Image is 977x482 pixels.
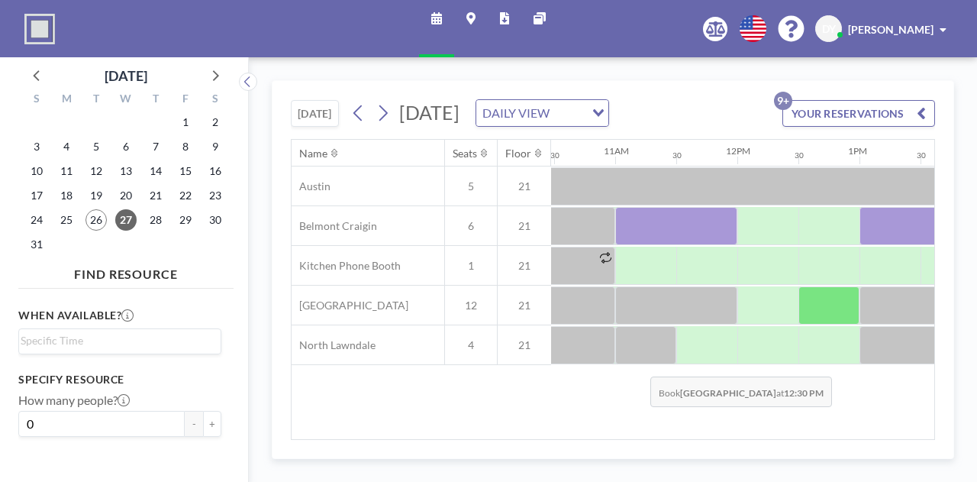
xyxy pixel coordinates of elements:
span: Tuesday, August 19, 2025 [85,185,107,206]
span: Sunday, August 17, 2025 [26,185,47,206]
span: Tuesday, August 5, 2025 [85,136,107,157]
b: [GEOGRAPHIC_DATA] [680,387,776,399]
button: [DATE] [291,100,339,127]
span: Sunday, August 31, 2025 [26,234,47,255]
div: 1PM [848,145,867,157]
div: Search for option [476,100,608,126]
div: Search for option [19,329,221,352]
span: 21 [498,259,551,273]
span: Saturday, August 16, 2025 [205,160,226,182]
span: Austin [292,180,331,193]
span: 21 [498,180,551,193]
span: [PERSON_NAME] [848,23,933,36]
span: Saturday, August 9, 2025 [205,136,226,157]
button: YOUR RESERVATIONS9+ [782,100,935,127]
span: Monday, August 11, 2025 [56,160,77,182]
span: Friday, August 22, 2025 [175,185,196,206]
span: Tuesday, August 12, 2025 [85,160,107,182]
span: 6 [445,219,497,233]
span: Sunday, August 24, 2025 [26,209,47,231]
h4: FIND RESOURCE [18,260,234,282]
span: Saturday, August 30, 2025 [205,209,226,231]
span: Saturday, August 2, 2025 [205,112,226,133]
span: Wednesday, August 13, 2025 [115,160,137,182]
span: Sunday, August 10, 2025 [26,160,47,182]
div: S [200,90,230,110]
span: Friday, August 29, 2025 [175,209,196,231]
span: Wednesday, August 20, 2025 [115,185,137,206]
span: North Lawndale [292,338,376,352]
span: Friday, August 15, 2025 [175,160,196,182]
span: Thursday, August 7, 2025 [145,136,166,157]
span: DAILY VIEW [479,103,553,123]
div: F [170,90,200,110]
span: Monday, August 4, 2025 [56,136,77,157]
div: T [140,90,170,110]
div: W [111,90,141,110]
div: 30 [672,150,682,160]
span: Wednesday, August 27, 2025 [115,209,137,231]
div: M [52,90,82,110]
h3: Specify resource [18,373,221,387]
span: Tuesday, August 26, 2025 [85,209,107,231]
span: Saturday, August 23, 2025 [205,185,226,206]
span: 12 [445,299,497,312]
span: DY [822,22,836,36]
span: Wednesday, August 6, 2025 [115,136,137,157]
span: 5 [445,180,497,193]
span: 21 [498,299,551,312]
input: Search for option [554,103,583,123]
span: Kitchen Phone Booth [292,259,401,273]
span: 4 [445,338,497,352]
span: Monday, August 25, 2025 [56,209,77,231]
span: Friday, August 1, 2025 [175,112,196,133]
button: + [203,411,221,437]
span: Belmont Craigin [292,219,377,233]
span: Thursday, August 14, 2025 [145,160,166,182]
span: Thursday, August 28, 2025 [145,209,166,231]
div: T [82,90,111,110]
span: 21 [498,338,551,352]
input: Search for option [21,332,212,349]
span: Book at [650,377,832,407]
label: How many people? [18,393,130,408]
img: organization-logo [24,14,55,44]
span: Monday, August 18, 2025 [56,185,77,206]
div: 11AM [604,145,629,157]
b: 12:30 PM [784,387,824,399]
span: [DATE] [399,101,459,124]
span: 1 [445,259,497,273]
div: S [22,90,52,110]
span: 21 [498,219,551,233]
div: 12PM [726,145,750,157]
div: Seats [453,147,477,160]
div: [DATE] [105,65,147,86]
span: Friday, August 8, 2025 [175,136,196,157]
p: 9+ [774,92,792,110]
button: - [185,411,203,437]
div: 30 [917,150,926,160]
div: 30 [550,150,559,160]
span: Thursday, August 21, 2025 [145,185,166,206]
span: Sunday, August 3, 2025 [26,136,47,157]
label: Floor [18,449,47,464]
span: [GEOGRAPHIC_DATA] [292,299,408,312]
div: Floor [505,147,531,160]
div: 30 [795,150,804,160]
div: Name [299,147,327,160]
